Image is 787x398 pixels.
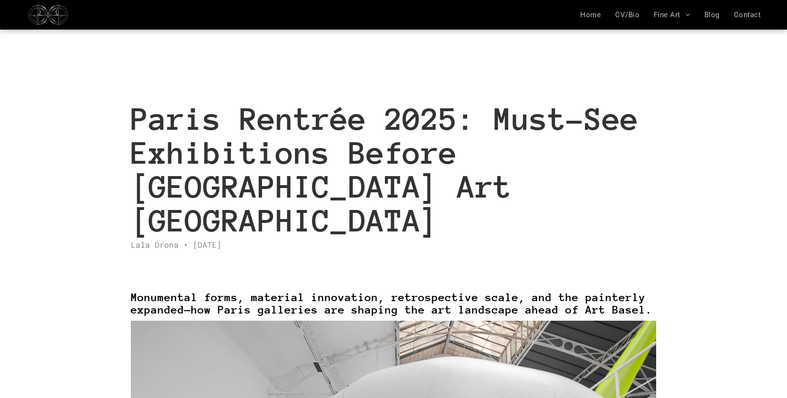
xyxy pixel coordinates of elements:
[131,101,656,239] h1: Paris Rentrée 2025: Must-See Exhibitions Before [GEOGRAPHIC_DATA] Art [GEOGRAPHIC_DATA]
[608,10,647,19] a: CV/Bio
[573,10,608,19] a: Home
[131,239,656,251] div: Lala Drona • [DATE]
[697,10,727,19] a: Blog
[647,10,697,19] a: Fine Art
[131,291,652,316] span: Monumental forms, material innovation, retrospective scale, and the painterly expanded—how Paris ...
[727,10,768,19] a: Contact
